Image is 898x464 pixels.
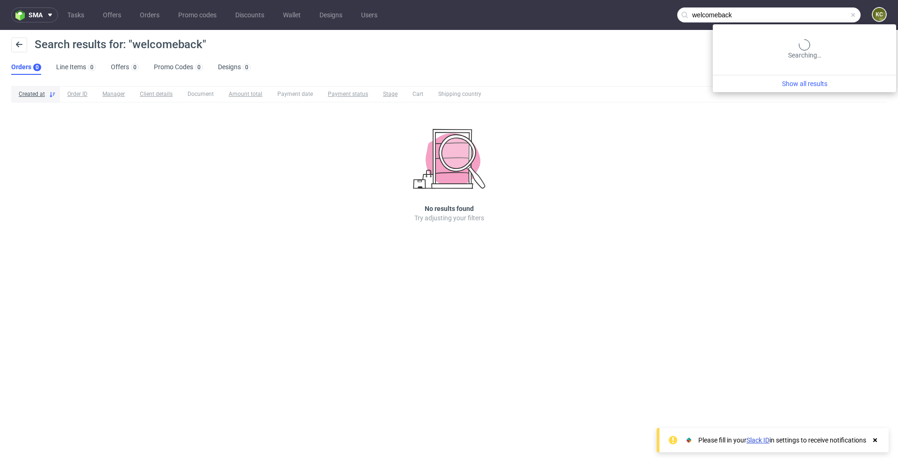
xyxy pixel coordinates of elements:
[35,38,206,51] span: Search results for: "welcomeback"
[36,64,39,71] div: 0
[97,7,127,22] a: Offers
[425,204,474,213] h3: No results found
[111,60,139,75] a: Offers0
[11,60,41,75] a: Orders0
[717,39,892,60] div: Searching…
[698,435,866,445] div: Please fill in your in settings to receive notifications
[355,7,383,22] a: Users
[90,64,94,71] div: 0
[19,90,45,98] span: Created at
[154,60,203,75] a: Promo Codes0
[67,90,87,98] span: Order ID
[438,90,481,98] span: Shipping country
[134,7,165,22] a: Orders
[414,213,484,223] p: Try adjusting your filters
[277,90,313,98] span: Payment date
[245,64,248,71] div: 0
[102,90,125,98] span: Manager
[717,79,892,88] a: Show all results
[133,64,137,71] div: 0
[684,435,694,445] img: Slack
[314,7,348,22] a: Designs
[29,12,43,18] span: sma
[56,60,96,75] a: Line Items0
[15,10,29,21] img: logo
[873,8,886,21] figcaption: KC
[229,90,262,98] span: Amount total
[328,90,368,98] span: Payment status
[140,90,173,98] span: Client details
[746,436,769,444] a: Slack ID
[230,7,270,22] a: Discounts
[413,90,423,98] span: Cart
[173,7,222,22] a: Promo codes
[188,90,214,98] span: Document
[218,60,251,75] a: Designs0
[277,7,306,22] a: Wallet
[197,64,201,71] div: 0
[383,90,398,98] span: Stage
[62,7,90,22] a: Tasks
[11,7,58,22] button: sma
